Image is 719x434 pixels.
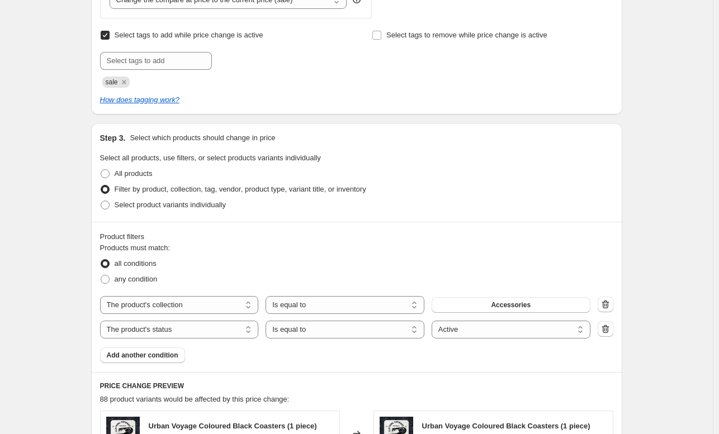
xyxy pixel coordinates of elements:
input: Select tags to add [100,52,212,70]
span: Select product variants individually [115,201,226,209]
div: Product filters [100,231,613,242]
button: Accessories [432,297,590,313]
span: any condition [115,275,158,283]
a: How does tagging work? [100,96,179,104]
span: Products must match: [100,244,171,252]
span: 88 product variants would be affected by this price change: [100,395,290,403]
button: Add another condition [100,347,185,363]
span: Accessories [491,301,531,309]
h2: Step 3. [100,132,126,144]
span: Select tags to add while price change is active [115,31,263,39]
h6: PRICE CHANGE PREVIEW [100,381,613,390]
span: Urban Voyage Coloured Black Coasters (1 piece) [149,422,317,430]
span: Urban Voyage Coloured Black Coasters (1 piece) [422,422,590,430]
span: Add another condition [107,351,178,360]
p: Select which products should change in price [130,132,275,144]
span: sale [106,78,118,86]
button: Remove sale [119,77,129,87]
span: all conditions [115,259,157,268]
span: All products [115,169,153,178]
span: Select tags to remove while price change is active [386,31,547,39]
span: Filter by product, collection, tag, vendor, product type, variant title, or inventory [115,185,366,193]
span: Select all products, use filters, or select products variants individually [100,154,321,162]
